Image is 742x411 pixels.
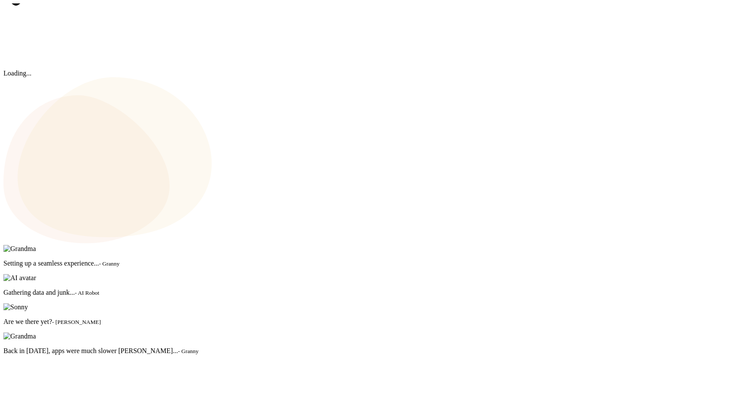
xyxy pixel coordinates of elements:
[3,274,36,282] img: AI avatar
[75,290,99,296] small: - AI Robot
[3,289,739,296] p: Gathering data and junk...
[3,332,36,340] img: Grandma
[3,347,739,355] p: Back in [DATE], apps were much slower [PERSON_NAME]...
[52,319,101,325] small: - [PERSON_NAME]
[99,260,120,267] small: - Granny
[3,303,28,311] img: Sonny
[3,3,739,77] div: Loading...
[178,348,199,354] small: - Granny
[3,245,36,253] img: Grandma
[3,318,739,326] p: Are we there yet?
[3,260,739,267] p: Setting up a seamless experience...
